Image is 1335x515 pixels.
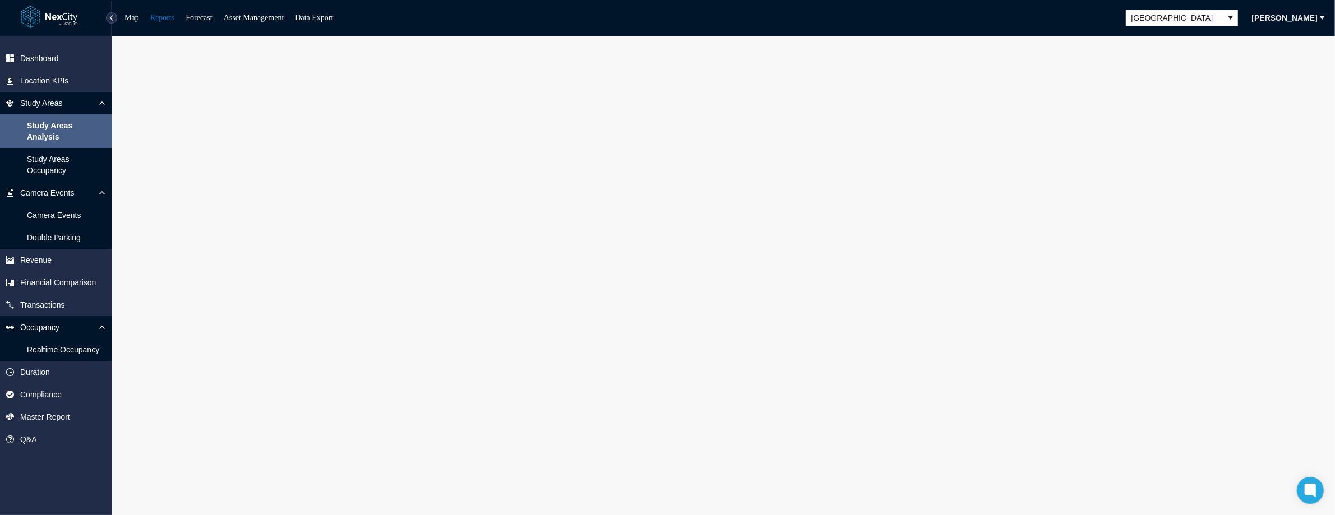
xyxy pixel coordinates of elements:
[20,411,70,423] span: Master Report
[186,13,212,22] a: Forecast
[20,187,74,198] span: Camera Events
[1252,12,1318,24] span: [PERSON_NAME]
[295,13,333,22] a: Data Export
[1131,12,1218,24] span: [GEOGRAPHIC_DATA]
[20,254,52,266] span: Revenue
[20,299,65,310] span: Transactions
[20,98,63,109] span: Study Areas
[124,13,139,22] a: Map
[27,344,99,355] span: Realtime Occupancy
[1245,9,1325,27] button: [PERSON_NAME]
[20,366,50,378] span: Duration
[20,434,37,445] span: Q&A
[20,53,59,64] span: Dashboard
[20,277,96,288] span: Financial Comparison
[27,232,81,243] span: Double Parking
[20,75,68,86] span: Location KPIs
[150,13,175,22] a: Reports
[27,120,107,142] span: Study Areas Analysis
[20,322,59,333] span: Occupancy
[27,210,81,221] span: Camera Events
[27,154,107,176] span: Study Areas Occupancy
[20,389,62,400] span: Compliance
[224,13,284,22] a: Asset Management
[1223,10,1238,26] button: select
